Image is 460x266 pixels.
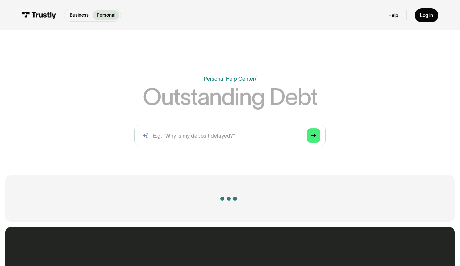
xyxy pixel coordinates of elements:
[255,76,257,82] div: /
[420,12,433,18] div: Log in
[97,12,115,19] p: Personal
[70,12,89,19] p: Business
[22,12,56,19] img: Trustly Logo
[134,125,326,146] form: Search
[134,125,326,146] input: search
[93,10,119,20] a: Personal
[388,12,398,18] a: Help
[204,76,255,82] a: Personal Help Center
[66,10,93,20] a: Business
[143,85,317,108] h1: Outstanding Debt
[415,8,438,22] a: Log in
